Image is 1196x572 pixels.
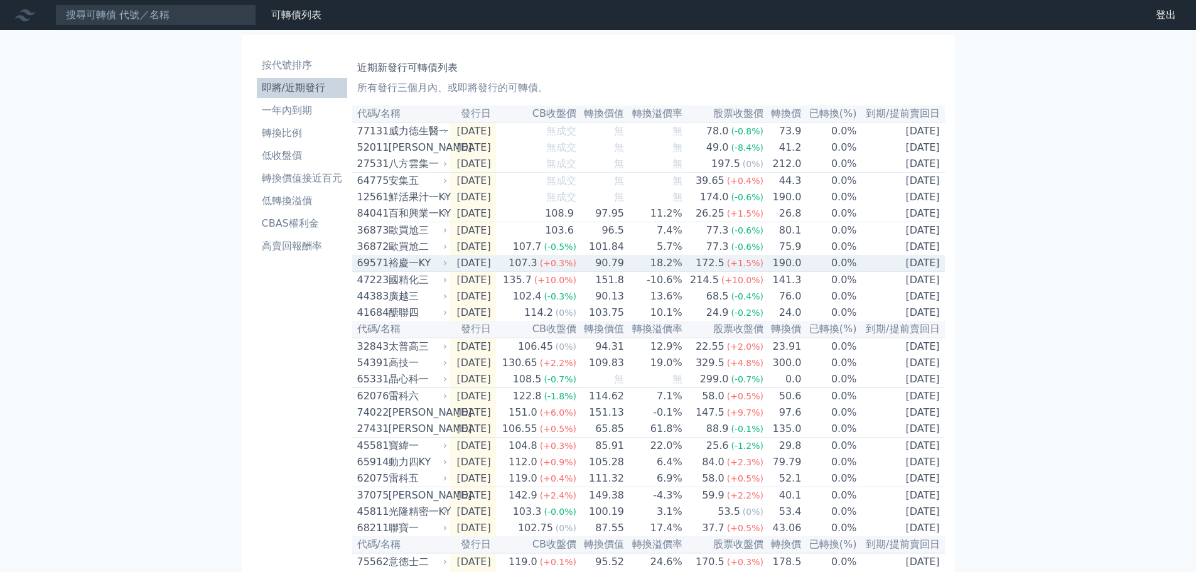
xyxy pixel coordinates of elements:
[389,173,445,188] div: 安集五
[764,173,802,190] td: 44.3
[625,454,683,470] td: 6.4%
[858,404,945,421] td: [DATE]
[577,404,625,421] td: 151.13
[450,355,496,371] td: [DATE]
[802,454,857,470] td: 0.0%
[540,358,576,368] span: (+2.2%)
[540,473,576,483] span: (+0.4%)
[389,156,445,171] div: 八方雲集一
[577,338,625,355] td: 94.31
[510,389,544,404] div: 122.8
[257,146,347,166] a: 低收盤價
[764,454,802,470] td: 79.79
[540,424,576,434] span: (+0.5%)
[802,288,857,305] td: 0.0%
[802,205,857,222] td: 0.0%
[55,4,256,26] input: 搜尋可轉債 代號／名稱
[577,255,625,272] td: 90.79
[496,321,577,338] th: CB收盤價
[625,438,683,455] td: 22.0%
[625,404,683,421] td: -0.1%
[357,421,385,436] div: 27431
[450,338,496,355] td: [DATE]
[357,389,385,404] div: 62076
[727,358,763,368] span: (+4.8%)
[257,55,347,75] a: 按代號排序
[257,126,347,141] li: 轉換比例
[693,405,727,420] div: 147.5
[257,100,347,121] a: 一年內到期
[357,273,385,288] div: 47223
[858,288,945,305] td: [DATE]
[802,305,857,321] td: 0.0%
[727,391,763,401] span: (+0.5%)
[357,488,385,503] div: 37075
[577,321,625,338] th: 轉換價值
[257,236,347,256] a: 高賣回報酬率
[625,205,683,222] td: 11.2%
[858,487,945,504] td: [DATE]
[450,189,496,205] td: [DATE]
[540,441,576,451] span: (+0.3%)
[802,338,857,355] td: 0.0%
[614,125,624,137] span: 無
[858,122,945,139] td: [DATE]
[731,424,763,434] span: (-0.1%)
[357,305,385,320] div: 41684
[764,189,802,205] td: 190.0
[802,189,857,205] td: 0.0%
[540,407,576,418] span: (+6.0%)
[693,355,727,370] div: 329.5
[450,105,496,122] th: 發行日
[257,148,347,163] li: 低收盤價
[699,488,727,503] div: 59.9
[357,206,385,221] div: 84041
[577,504,625,520] td: 100.19
[743,159,763,169] span: (0%)
[802,321,857,338] th: 已轉換(%)
[693,206,727,221] div: 26.25
[450,438,496,455] td: [DATE]
[506,256,540,271] div: 107.3
[450,156,496,173] td: [DATE]
[764,222,802,239] td: 80.1
[699,455,727,470] div: 84.0
[764,288,802,305] td: 76.0
[731,225,763,235] span: (-0.6%)
[389,305,445,320] div: 醣聯四
[450,454,496,470] td: [DATE]
[357,372,385,387] div: 65331
[704,305,731,320] div: 24.9
[1146,5,1186,25] a: 登出
[450,239,496,255] td: [DATE]
[764,272,802,289] td: 141.3
[389,339,445,354] div: 太普高三
[450,404,496,421] td: [DATE]
[625,421,683,438] td: 61.8%
[764,255,802,272] td: 190.0
[577,239,625,255] td: 101.84
[625,255,683,272] td: 18.2%
[802,438,857,455] td: 0.0%
[802,139,857,156] td: 0.0%
[625,321,683,338] th: 轉換溢價率
[693,339,727,354] div: 22.55
[802,255,857,272] td: 0.0%
[510,239,544,254] div: 107.7
[727,208,763,219] span: (+1.5%)
[727,258,763,268] span: (+1.5%)
[625,338,683,355] td: 12.9%
[802,404,857,421] td: 0.0%
[546,158,576,170] span: 無成交
[556,342,576,352] span: (0%)
[257,239,347,254] li: 高賣回報酬率
[858,438,945,455] td: [DATE]
[357,289,385,304] div: 44383
[450,470,496,487] td: [DATE]
[858,388,945,405] td: [DATE]
[802,355,857,371] td: 0.0%
[257,80,347,95] li: 即將/近期發行
[764,122,802,139] td: 73.9
[858,255,945,272] td: [DATE]
[577,355,625,371] td: 109.83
